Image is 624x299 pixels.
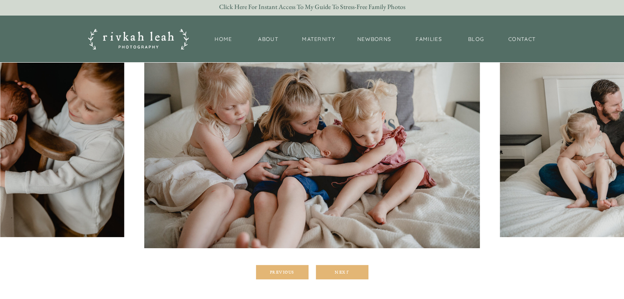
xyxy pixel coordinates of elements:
[256,35,281,44] a: About
[466,35,487,44] a: BLOG
[210,35,237,44] a: Home
[300,35,337,43] a: maternity
[211,3,414,11] a: Click Here for Instant Access to my Guide to Stress-Free Family Photos
[411,35,447,43] a: families
[318,270,367,274] div: Next
[357,35,392,43] a: newborns
[144,25,480,248] img: three sisters sit together on their parents bed wearing pastel dresses holding their newborn baby...
[506,35,539,44] a: Contact
[258,270,307,274] div: Previous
